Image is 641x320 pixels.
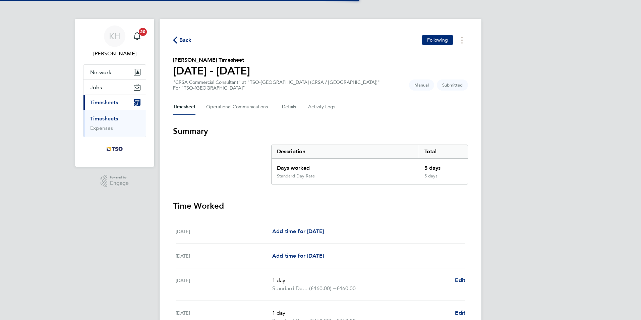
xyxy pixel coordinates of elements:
p: 1 day [272,276,450,284]
div: 5 days [419,159,468,173]
button: Timesheets [83,95,146,110]
span: Timesheets [90,99,118,106]
span: Edit [455,310,465,316]
button: Activity Logs [308,99,336,115]
img: tso-uk-logo-retina.png [103,144,126,155]
div: "CRSA Commercial Consultant" at "TSO-[GEOGRAPHIC_DATA] (CRSA / [GEOGRAPHIC_DATA])" [173,79,380,91]
h3: Time Worked [173,201,468,211]
button: Following [422,35,453,45]
a: Edit [455,276,465,284]
button: Details [282,99,297,115]
span: Network [90,69,111,75]
div: 5 days [419,173,468,184]
a: KH[PERSON_NAME] [83,25,146,58]
div: Days worked [272,159,419,173]
button: Network [83,65,146,79]
div: [DATE] [176,252,272,260]
button: Timesheets Menu [456,35,468,45]
div: [DATE] [176,276,272,292]
a: Edit [455,309,465,317]
div: Summary [271,145,468,184]
a: 20 [130,25,144,47]
span: This timesheet was manually created. [409,79,434,91]
nav: Main navigation [75,19,154,167]
span: Add time for [DATE] [272,253,324,259]
span: Following [427,37,448,43]
a: Go to home page [83,144,146,155]
div: Description [272,145,419,158]
a: Powered byEngage [101,175,129,188]
div: [DATE] [176,227,272,235]
span: KH [109,32,120,41]
h1: [DATE] - [DATE] [173,64,250,77]
span: £460.00 [336,285,356,291]
a: Timesheets [90,115,118,122]
h3: Summary [173,126,468,137]
span: Powered by [110,175,129,180]
button: Jobs [83,80,146,95]
span: Back [179,36,192,44]
span: Engage [110,180,129,186]
a: Add time for [DATE] [272,252,324,260]
div: Total [419,145,468,158]
button: Timesheet [173,99,195,115]
div: For "TSO-[GEOGRAPHIC_DATA]" [173,85,380,91]
a: Expenses [90,125,113,131]
span: This timesheet is Submitted. [437,79,468,91]
span: (£460.00) = [309,285,336,291]
span: Standard Day Rate [272,284,309,292]
span: Jobs [90,84,102,91]
button: Operational Communications [206,99,271,115]
p: 1 day [272,309,450,317]
span: Katie Hutchinson [83,50,146,58]
a: Add time for [DATE] [272,227,324,235]
span: Add time for [DATE] [272,228,324,234]
button: Back [173,36,192,44]
div: Standard Day Rate [277,173,315,179]
div: Timesheets [83,110,146,137]
span: Edit [455,277,465,283]
h2: [PERSON_NAME] Timesheet [173,56,250,64]
span: 20 [139,28,147,36]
